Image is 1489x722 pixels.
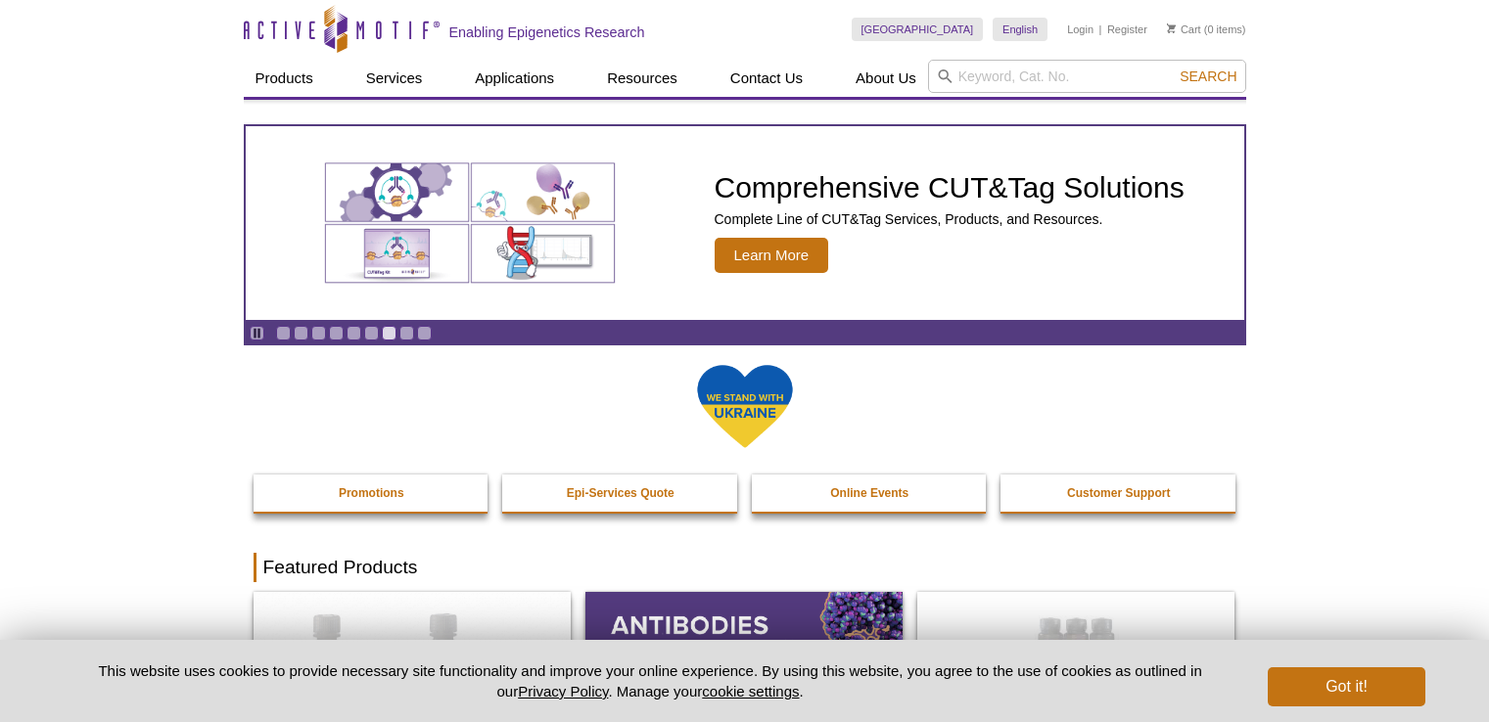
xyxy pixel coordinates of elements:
[1268,667,1424,706] button: Got it!
[1067,23,1093,36] a: Login
[382,326,396,340] a: Go to slide 7
[715,210,1185,228] p: Complete Line of CUT&Tag Services, Products, and Resources.
[830,486,908,500] strong: Online Events
[719,60,814,97] a: Contact Us
[311,326,326,340] a: Go to slide 3
[1167,23,1176,33] img: Your Cart
[1167,18,1246,41] li: (0 items)
[1067,486,1170,500] strong: Customer Support
[1099,18,1102,41] li: |
[276,326,291,340] a: Go to slide 1
[1422,655,1469,702] iframe: Intercom live chat
[364,326,379,340] a: Go to slide 6
[246,126,1244,320] article: Comprehensive CUT&Tag Solutions
[463,60,566,97] a: Applications
[752,474,989,512] a: Online Events
[696,363,794,450] img: We Stand With Ukraine
[329,326,344,340] a: Go to slide 4
[417,326,432,340] a: Go to slide 9
[250,326,264,340] a: Toggle autoplay
[852,18,984,41] a: [GEOGRAPHIC_DATA]
[1000,474,1237,512] a: Customer Support
[246,126,1244,320] a: Various genetic charts and diagrams. Comprehensive CUT&Tag Solutions Complete Line of CUT&Tag Ser...
[254,474,490,512] a: Promotions
[347,326,361,340] a: Go to slide 5
[844,60,928,97] a: About Us
[518,683,608,699] a: Privacy Policy
[715,173,1185,203] h2: Comprehensive CUT&Tag Solutions
[294,326,308,340] a: Go to slide 2
[244,60,325,97] a: Products
[595,60,689,97] a: Resources
[399,326,414,340] a: Go to slide 8
[1180,68,1236,84] span: Search
[702,683,799,699] button: cookie settings
[993,18,1047,41] a: English
[502,474,739,512] a: Epi-Services Quote
[1167,23,1201,36] a: Cart
[449,23,645,41] h2: Enabling Epigenetics Research
[339,486,404,500] strong: Promotions
[65,660,1236,701] p: This website uses cookies to provide necessary site functionality and improve your online experie...
[567,486,675,500] strong: Epi-Services Quote
[928,60,1246,93] input: Keyword, Cat. No.
[1174,68,1242,85] button: Search
[254,553,1236,582] h2: Featured Products
[323,161,617,285] img: Various genetic charts and diagrams.
[715,238,829,273] span: Learn More
[354,60,435,97] a: Services
[1107,23,1147,36] a: Register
